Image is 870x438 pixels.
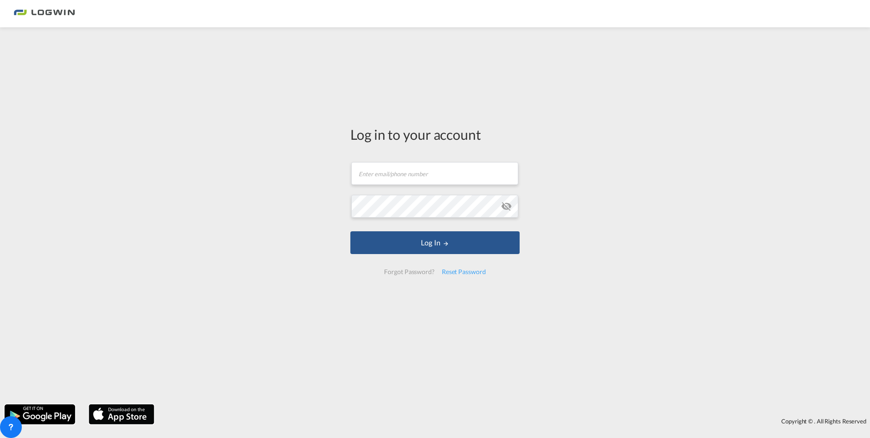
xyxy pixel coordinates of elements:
img: bc73a0e0d8c111efacd525e4c8ad7d32.png [14,4,75,24]
img: apple.png [88,403,155,425]
button: LOGIN [350,231,520,254]
img: google.png [4,403,76,425]
div: Forgot Password? [380,264,438,280]
div: Copyright © . All Rights Reserved [159,413,870,429]
div: Reset Password [438,264,490,280]
div: Log in to your account [350,125,520,144]
md-icon: icon-eye-off [501,201,512,212]
input: Enter email/phone number [351,162,518,185]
